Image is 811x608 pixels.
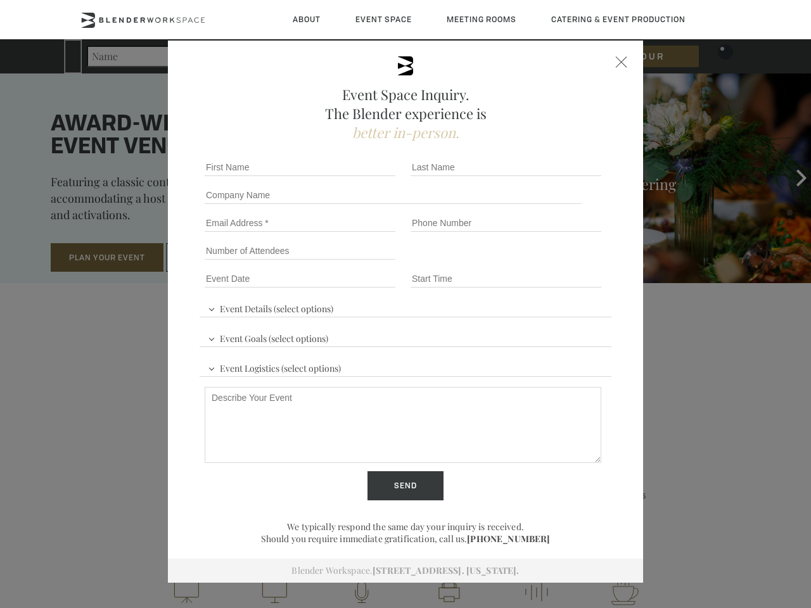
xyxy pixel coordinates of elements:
span: Event Goals (select options) [205,327,331,346]
span: Event Details (select options) [205,298,336,317]
input: Last Name [411,158,601,176]
span: better in-person. [352,123,459,142]
input: Phone Number [411,214,601,232]
h2: Event Space Inquiry. The Blender experience is [200,85,611,142]
span: Event Logistics (select options) [205,357,344,376]
p: Should you require immediate gratification, call us. [200,533,611,545]
input: Send [367,471,444,500]
p: We typically respond the same day your inquiry is received. [200,521,611,533]
div: Blender Workspace. [168,559,643,583]
input: Number of Attendees [205,242,395,260]
input: Start Time [411,270,601,288]
a: [STREET_ADDRESS]. [US_STATE]. [373,564,519,576]
input: Company Name [205,186,582,204]
a: [PHONE_NUMBER] [467,533,550,545]
input: First Name [205,158,395,176]
input: Email Address * [205,214,395,232]
input: Event Date [205,270,395,288]
iframe: Chat Widget [583,446,811,608]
